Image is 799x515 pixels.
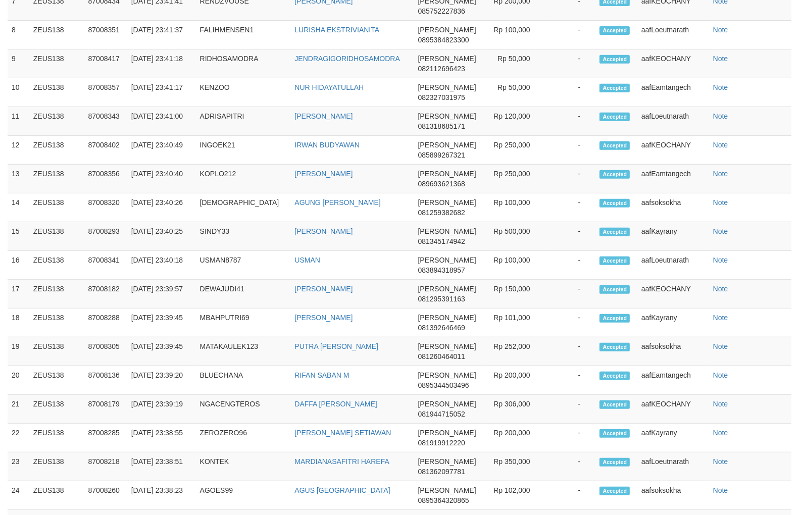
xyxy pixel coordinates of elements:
td: 20 [8,366,29,395]
a: Note [713,112,728,120]
td: aafEamtangech [637,78,709,107]
td: [DATE] 23:39:57 [127,280,196,308]
td: FALIHMENSEN1 [196,21,291,49]
td: Rp 306,000 [486,395,545,424]
a: Note [713,371,728,379]
td: - [545,251,596,280]
td: 87008260 [84,481,127,510]
td: INGOEK21 [196,136,291,165]
a: DAFFA [PERSON_NAME] [294,400,377,408]
td: Rp 150,000 [486,280,545,308]
td: - [545,308,596,337]
td: [DATE] 23:41:00 [127,107,196,136]
td: 87008357 [84,78,127,107]
td: 18 [8,308,29,337]
td: aafLoeutnarath [637,452,709,481]
td: AGOES99 [196,481,291,510]
td: 19 [8,337,29,366]
td: ZEUS138 [29,136,84,165]
td: 87008417 [84,49,127,78]
span: Accepted [600,228,630,236]
span: [PERSON_NAME] [418,342,476,350]
a: Note [713,141,728,149]
td: Rp 200,000 [486,366,545,395]
a: Note [713,227,728,235]
td: SINDY33 [196,222,291,251]
td: - [545,395,596,424]
td: [DATE] 23:38:23 [127,481,196,510]
a: [PERSON_NAME] [294,314,353,322]
td: Rp 100,000 [486,21,545,49]
td: ZEUS138 [29,395,84,424]
td: 13 [8,165,29,193]
td: 87008341 [84,251,127,280]
td: Rp 250,000 [486,165,545,193]
td: 8 [8,21,29,49]
td: ZEUS138 [29,424,84,452]
a: AGUNG [PERSON_NAME] [294,198,380,207]
td: [DATE] 23:39:19 [127,395,196,424]
td: 87008182 [84,280,127,308]
td: ZEUS138 [29,222,84,251]
td: [DEMOGRAPHIC_DATA] [196,193,291,222]
td: 87008351 [84,21,127,49]
td: 21 [8,395,29,424]
td: - [545,21,596,49]
td: NGACENGTEROS [196,395,291,424]
td: [DATE] 23:39:45 [127,337,196,366]
td: KONTEK [196,452,291,481]
span: Accepted [600,55,630,64]
td: ZEUS138 [29,107,84,136]
td: - [545,78,596,107]
td: ZEUS138 [29,452,84,481]
a: AGUS [GEOGRAPHIC_DATA] [294,486,390,494]
span: Accepted [600,84,630,92]
span: Accepted [600,256,630,265]
td: 11 [8,107,29,136]
span: 082327031975 [418,93,465,101]
span: 081944715052 [418,410,465,418]
td: - [545,49,596,78]
td: [DATE] 23:40:26 [127,193,196,222]
a: Note [713,55,728,63]
a: Note [713,256,728,264]
span: [PERSON_NAME] [418,112,476,120]
span: 081318685171 [418,122,465,130]
td: 87008288 [84,308,127,337]
span: 081259382682 [418,209,465,217]
td: - [545,107,596,136]
td: ADRISAPITRI [196,107,291,136]
span: 081362097781 [418,468,465,476]
td: USMAN8787 [196,251,291,280]
td: Rp 252,000 [486,337,545,366]
td: KENZOO [196,78,291,107]
td: aafKEOCHANY [637,395,709,424]
td: ZEUS138 [29,165,84,193]
td: aafKEOCHANY [637,280,709,308]
td: 14 [8,193,29,222]
td: Rp 101,000 [486,308,545,337]
span: 085899267321 [418,151,465,159]
td: 17 [8,280,29,308]
td: - [545,424,596,452]
span: 0895364320865 [418,496,469,504]
span: 083894318957 [418,266,465,274]
a: [PERSON_NAME] SETIAWAN [294,429,391,437]
td: 16 [8,251,29,280]
td: ZEUS138 [29,481,84,510]
td: [DATE] 23:41:17 [127,78,196,107]
td: aafsoksokha [637,193,709,222]
a: Note [713,429,728,437]
td: - [545,193,596,222]
span: Accepted [600,343,630,351]
td: 24 [8,481,29,510]
a: RIFAN SABAN M [294,371,349,379]
td: 87008305 [84,337,127,366]
a: Note [713,285,728,293]
a: Note [713,170,728,178]
a: MARDIANASAFITRI HAREFA [294,457,389,466]
td: - [545,452,596,481]
span: 081260464011 [418,352,465,360]
td: 10 [8,78,29,107]
td: Rp 350,000 [486,452,545,481]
